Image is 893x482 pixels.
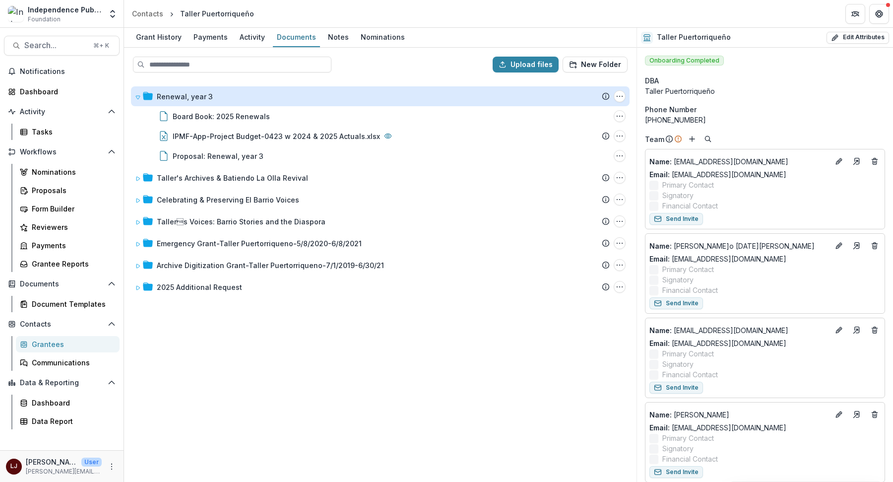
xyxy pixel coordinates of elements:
[28,15,61,24] span: Foundation
[649,410,829,420] p: [PERSON_NAME]
[657,33,731,42] h2: Taller Puertorriqueño
[4,276,120,292] button: Open Documents
[324,28,353,47] a: Notes
[686,133,698,145] button: Add
[131,168,630,188] div: Taller's Archives & Batiendo La Olla RevivalTaller's Archives & Batiendo La Olla Revival Options
[649,339,670,347] span: Email:
[645,86,885,96] div: Taller Puertorriqueño
[20,86,112,97] div: Dashboard
[190,30,232,44] div: Payments
[180,8,254,19] div: Taller Puertorriqueño
[4,36,120,56] button: Search...
[614,281,626,293] button: 2025 Additional Request Options
[106,461,118,473] button: More
[131,190,630,209] div: Celebrating & Preserving El Barrio VoicesCelebrating & Preserving El Barrio Voices Options
[28,4,102,15] div: Independence Public Media Foundation
[131,233,630,253] div: Emergency Grant-Taller Puertorriqueno-5/8/2020-6/8/2021Emergency Grant-Taller Puertorriqueno-5/8/...
[16,201,120,217] a: Form Builder
[649,157,672,166] span: Name :
[131,146,630,166] div: Proposal: Renewal, year 3Proposal: Renewal, year 3 Options
[157,216,325,227] div: Tallers Voices: Barrio Stories and the Diaspora
[173,111,270,122] div: Board Book: 2025 Renewals
[273,30,320,44] div: Documents
[614,172,626,184] button: Taller's Archives & Batiendo La Olla Revival Options
[20,148,104,156] span: Workflows
[662,275,694,285] span: Signatory
[132,28,186,47] a: Grant History
[32,339,112,349] div: Grantees
[649,169,786,180] a: Email: [EMAIL_ADDRESS][DOMAIN_NAME]
[16,164,120,180] a: Nominations
[649,170,670,179] span: Email:
[649,325,829,336] a: Name: [EMAIL_ADDRESS][DOMAIN_NAME]
[833,240,845,252] button: Edit
[662,285,718,295] span: Financial Contact
[4,64,120,79] button: Notifications
[833,409,845,420] button: Edit
[702,133,714,145] button: Search
[614,215,626,227] button: Tallers Voices: Barrio Stories and the Diaspora Options
[131,255,630,275] div: Archive Digitization Grant-Taller Puertorriqueno-7/1/2019-6/30/21Archive Digitization Grant-Talle...
[649,254,786,264] a: Email: [EMAIL_ADDRESS][DOMAIN_NAME]
[26,467,102,476] p: [PERSON_NAME][EMAIL_ADDRESS][DOMAIN_NAME]
[833,324,845,336] button: Edit
[24,41,87,50] span: Search...
[16,256,120,272] a: Grantee Reports
[645,104,697,115] span: Phone Number
[649,241,829,251] p: [PERSON_NAME]o [DATE][PERSON_NAME]
[32,398,112,408] div: Dashboard
[20,379,104,387] span: Data & Reporting
[645,75,659,86] span: DBA
[132,30,186,44] div: Grant History
[236,28,269,47] a: Activity
[26,457,77,467] p: [PERSON_NAME]
[157,195,299,205] div: Celebrating & Preserving El Barrio Voices
[157,260,384,271] div: Archive Digitization Grant-Taller Puertorriqueno-7/1/2019-6/30/21
[849,153,865,169] a: Go to contact
[869,155,881,167] button: Deletes
[649,213,703,225] button: Send Invite
[649,326,672,335] span: Name :
[32,185,112,196] div: Proposals
[20,280,104,288] span: Documents
[16,219,120,235] a: Reviewers
[649,423,670,432] span: Email:
[4,83,120,100] a: Dashboard
[20,108,104,116] span: Activity
[662,454,718,464] span: Financial Contact
[849,322,865,338] a: Go to contact
[614,90,626,102] button: Renewal, year 3 Options
[869,4,889,24] button: Get Help
[493,57,559,72] button: Upload files
[662,201,718,211] span: Financial Contact
[614,130,626,142] button: IPMF-App-Project Budget-0423 w 2024 & 2025 Actuals.xlsx Options
[131,126,630,146] div: IPMF-App-Project Budget-0423 w 2024 & 2025 Actuals.xlsxIPMF-App-Project Budget-0423 w 2024 & 2025...
[614,194,626,206] button: Celebrating & Preserving El Barrio Voices Options
[106,4,120,24] button: Open entity switcher
[16,395,120,411] a: Dashboard
[16,413,120,429] a: Data Report
[157,238,362,249] div: Emergency Grant-Taller Puertorriqueno-5/8/2020-6/8/2021
[614,237,626,249] button: Emergency Grant-Taller Puertorriqueno-5/8/2020-6/8/2021 Options
[649,325,829,336] p: [EMAIL_ADDRESS][DOMAIN_NAME]
[649,255,670,263] span: Email:
[32,299,112,309] div: Document Templates
[131,211,630,231] div: Tallers Voices: Barrio Stories and the DiasporaTallers Voices: Barrio Stories and the Diaspora ...
[236,30,269,44] div: Activity
[645,134,664,144] p: Team
[662,264,714,275] span: Primary Contact
[131,277,630,297] div: 2025 Additional Request2025 Additional Request Options
[131,106,630,126] div: Board Book: 2025 RenewalsBoard Book: 2025 Renewals Options
[614,150,626,162] button: Proposal: Renewal, year 3 Options
[357,28,409,47] a: Nominations
[4,375,120,391] button: Open Data & Reporting
[649,338,786,348] a: Email: [EMAIL_ADDRESS][DOMAIN_NAME]
[20,320,104,329] span: Contacts
[91,40,111,51] div: ⌘ + K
